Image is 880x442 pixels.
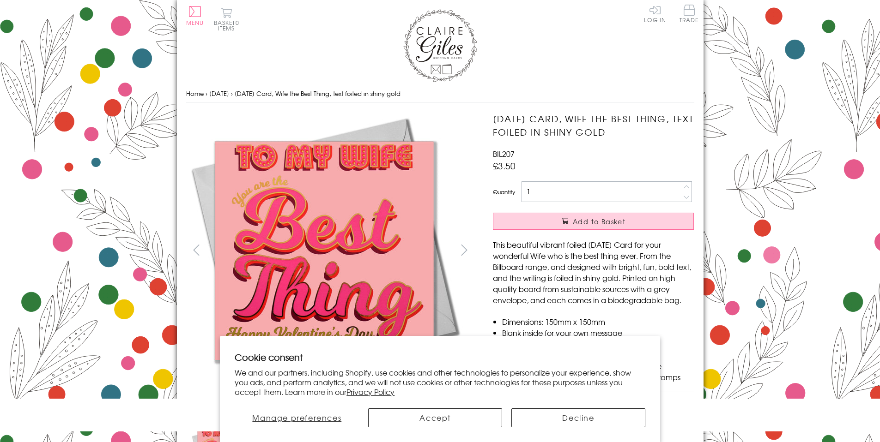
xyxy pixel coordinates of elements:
[214,7,239,31] button: Basket0 items
[186,89,204,98] a: Home
[186,112,463,389] img: Valentine's Day Card, Wife the Best Thing, text foiled in shiny gold
[206,89,207,98] span: ›
[493,239,694,305] p: This beautiful vibrant foiled [DATE] Card for your wonderful Wife who is the best thing ever. Fro...
[209,89,229,98] a: [DATE]
[474,112,752,389] img: Valentine's Day Card, Wife the Best Thing, text foiled in shiny gold
[502,316,694,327] li: Dimensions: 150mm x 150mm
[511,408,645,427] button: Decline
[502,327,694,338] li: Blank inside for your own message
[680,5,699,24] a: Trade
[573,217,625,226] span: Add to Basket
[235,368,645,396] p: We and our partners, including Shopify, use cookies and other technologies to personalize your ex...
[346,386,394,397] a: Privacy Policy
[493,112,694,139] h1: [DATE] Card, Wife the Best Thing, text foiled in shiny gold
[493,213,694,230] button: Add to Basket
[252,412,341,423] span: Manage preferences
[186,84,694,103] nav: breadcrumbs
[186,239,207,260] button: prev
[218,18,239,32] span: 0 items
[680,5,699,23] span: Trade
[368,408,502,427] button: Accept
[493,148,515,159] span: BIL207
[493,188,515,196] label: Quantity
[235,89,401,98] span: [DATE] Card, Wife the Best Thing, text foiled in shiny gold
[644,5,666,23] a: Log In
[403,9,477,82] img: Claire Giles Greetings Cards
[235,351,645,364] h2: Cookie consent
[186,18,204,27] span: Menu
[231,89,233,98] span: ›
[186,6,204,25] button: Menu
[493,159,516,172] span: £3.50
[235,408,359,427] button: Manage preferences
[454,239,474,260] button: next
